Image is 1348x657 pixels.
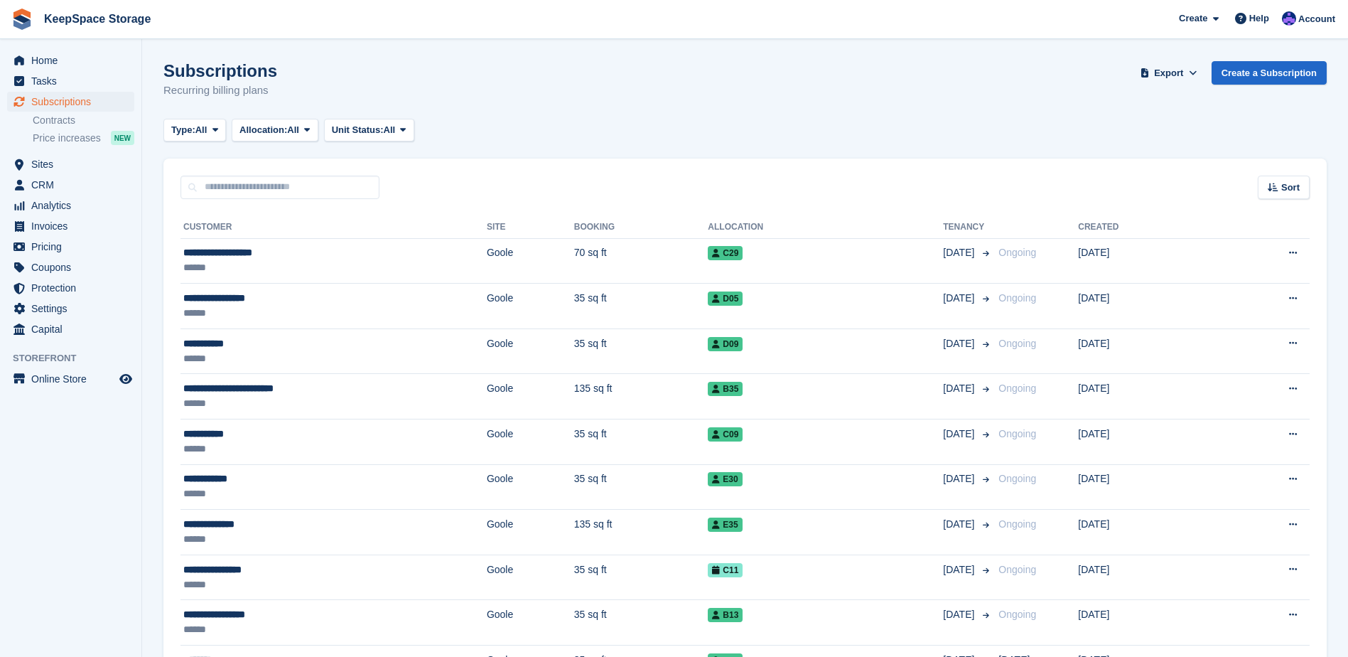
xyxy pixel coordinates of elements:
[487,238,574,284] td: Goole
[31,237,117,257] span: Pricing
[487,216,574,239] th: Site
[943,517,977,532] span: [DATE]
[33,130,134,146] a: Price increases NEW
[7,50,134,70] a: menu
[163,82,277,99] p: Recurring billing plans
[943,336,977,351] span: [DATE]
[1078,510,1212,555] td: [DATE]
[7,237,134,257] a: menu
[33,132,101,145] span: Price increases
[31,278,117,298] span: Protection
[574,555,708,600] td: 35 sq ft
[1078,374,1212,420] td: [DATE]
[195,123,207,137] span: All
[11,9,33,30] img: stora-icon-8386f47178a22dfd0bd8f6a31ec36ba5ce8667c1dd55bd0f319d3a0aa187defe.svg
[239,123,287,137] span: Allocation:
[998,609,1036,620] span: Ongoing
[998,473,1036,484] span: Ongoing
[574,238,708,284] td: 70 sq ft
[163,119,226,142] button: Type: All
[332,123,384,137] span: Unit Status:
[287,123,299,137] span: All
[998,428,1036,439] span: Ongoing
[943,427,977,442] span: [DATE]
[998,518,1036,530] span: Ongoing
[1249,11,1269,26] span: Help
[7,216,134,236] a: menu
[943,562,977,577] span: [DATE]
[31,257,117,277] span: Coupons
[708,216,943,239] th: Allocation
[1154,66,1183,80] span: Export
[943,291,977,306] span: [DATE]
[13,351,141,365] span: Storefront
[232,119,318,142] button: Allocation: All
[574,600,708,646] td: 35 sq ft
[1298,12,1335,26] span: Account
[574,420,708,465] td: 35 sq ft
[487,374,574,420] td: Goole
[7,71,134,91] a: menu
[708,292,743,306] span: D05
[998,383,1036,394] span: Ongoing
[324,119,414,142] button: Unit Status: All
[487,555,574,600] td: Goole
[31,71,117,91] span: Tasks
[7,92,134,112] a: menu
[708,382,743,396] span: B35
[487,328,574,374] td: Goole
[574,284,708,329] td: 35 sq ft
[1078,328,1212,374] td: [DATE]
[943,245,977,260] span: [DATE]
[7,369,134,389] a: menu
[171,123,195,137] span: Type:
[487,600,574,646] td: Goole
[943,381,977,396] span: [DATE]
[7,175,134,195] a: menu
[31,154,117,174] span: Sites
[33,114,134,127] a: Contracts
[1078,284,1212,329] td: [DATE]
[7,319,134,339] a: menu
[31,50,117,70] span: Home
[487,284,574,329] td: Goole
[943,216,993,239] th: Tenancy
[708,427,743,442] span: C09
[7,196,134,215] a: menu
[1282,11,1296,26] img: Chloe Clark
[708,337,743,351] span: D09
[163,61,277,80] h1: Subscriptions
[487,420,574,465] td: Goole
[998,292,1036,304] span: Ongoing
[117,370,134,388] a: Preview store
[1078,464,1212,510] td: [DATE]
[7,299,134,319] a: menu
[38,7,156,31] a: KeepSpace Storage
[708,518,742,532] span: E35
[574,328,708,374] td: 35 sq ft
[31,175,117,195] span: CRM
[708,608,743,622] span: B13
[31,299,117,319] span: Settings
[7,257,134,277] a: menu
[1212,61,1327,85] a: Create a Subscription
[708,472,742,486] span: E30
[7,278,134,298] a: menu
[180,216,487,239] th: Customer
[31,92,117,112] span: Subscriptions
[998,564,1036,575] span: Ongoing
[574,374,708,420] td: 135 sq ft
[31,216,117,236] span: Invoices
[31,319,117,339] span: Capital
[998,247,1036,258] span: Ongoing
[31,369,117,389] span: Online Store
[574,510,708,555] td: 135 sq ft
[943,607,977,622] span: [DATE]
[1078,600,1212,646] td: [DATE]
[1078,420,1212,465] td: [DATE]
[1281,181,1300,195] span: Sort
[708,563,743,577] span: C11
[998,338,1036,349] span: Ongoing
[384,123,396,137] span: All
[487,510,574,555] td: Goole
